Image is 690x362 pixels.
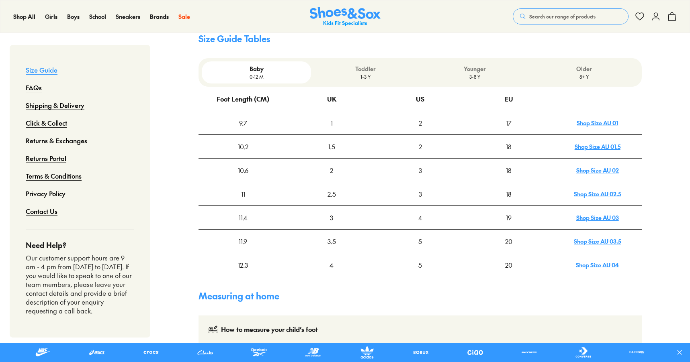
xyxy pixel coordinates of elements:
span: Brands [150,12,169,20]
div: 3 [376,183,464,205]
div: 18 [465,183,553,205]
p: 8+ Y [532,73,635,80]
div: 9.7 [199,112,287,134]
div: 19 [465,206,553,229]
p: To find the perfect size for your child we need to check both feet, as it is common to have one f... [208,341,632,354]
a: Shop Size AU 02.5 [574,190,621,198]
div: UK [327,87,336,110]
p: 1-3 Y [314,73,417,80]
div: 11.9 [199,230,287,252]
div: 11 [199,183,287,205]
div: 2 [376,135,464,158]
span: Sneakers [116,12,140,20]
a: Shop Size AU 03 [576,214,619,222]
h4: Need Help? [26,240,134,250]
div: 2 [376,112,464,134]
a: Shoes & Sox [310,7,381,26]
div: How to measure your child’s foot [221,325,318,335]
div: 1 [288,112,376,134]
div: Foot Length (CM) [217,87,269,110]
p: Baby [205,65,308,73]
div: 12.3 [199,254,287,276]
img: SNS_Logo_Responsive.svg [310,7,381,26]
span: Shop All [13,12,35,20]
span: School [89,12,106,20]
a: Returns & Exchanges [26,132,87,149]
div: 3 [288,206,376,229]
a: Returns Portal [26,149,66,167]
a: Terms & Conditions [26,167,82,185]
div: 18 [465,159,553,181]
div: 10.2 [199,135,287,158]
div: 18 [465,135,553,158]
p: Toddler [314,65,417,73]
div: 4 [288,254,376,276]
div: US [416,87,424,110]
div: 2 [288,159,376,181]
a: Shop Size AU 01 [577,119,618,127]
div: 20 [465,230,553,252]
a: Girls [45,12,57,21]
div: EU [505,87,513,110]
a: Boys [67,12,80,21]
p: Younger [424,65,526,73]
p: 0-12 M [205,73,308,80]
div: 17 [465,112,553,134]
div: 5 [376,230,464,252]
a: Shop Size AU 04 [576,261,619,269]
span: Sale [178,12,190,20]
a: Privacy Policy [26,185,66,202]
div: 20 [465,254,553,276]
div: 5 [376,254,464,276]
div: 10.6 [199,159,287,181]
div: 2.5 [288,183,376,205]
p: 3-8 Y [424,73,526,80]
a: Contact Us [26,202,57,220]
a: Sale [178,12,190,21]
a: Size Guide [26,61,57,79]
a: Brands [150,12,169,21]
a: Click & Collect [26,114,67,132]
a: Shipping & Delivery [26,96,84,114]
h4: Size Guide Tables [199,32,642,45]
div: 11.4 [199,206,287,229]
div: 3 [376,159,464,181]
span: Search our range of products [529,13,596,20]
div: 4 [376,206,464,229]
p: Our customer support hours are 9 am - 4 pm from [DATE] to [DATE]. If you would like to speak to o... [26,254,134,315]
button: Search our range of products [513,8,629,24]
a: Shop Size AU 03.5 [574,237,621,245]
p: Older [532,65,635,73]
span: Girls [45,12,57,20]
div: 1.5 [288,135,376,158]
a: Sneakers [116,12,140,21]
a: Shop Size AU 02 [576,166,619,174]
a: Shop Size AU 01.5 [575,142,620,150]
h4: Measuring at home [199,289,642,303]
span: Boys [67,12,80,20]
a: School [89,12,106,21]
div: 3.5 [288,230,376,252]
a: FAQs [26,79,42,96]
a: Shop All [13,12,35,21]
